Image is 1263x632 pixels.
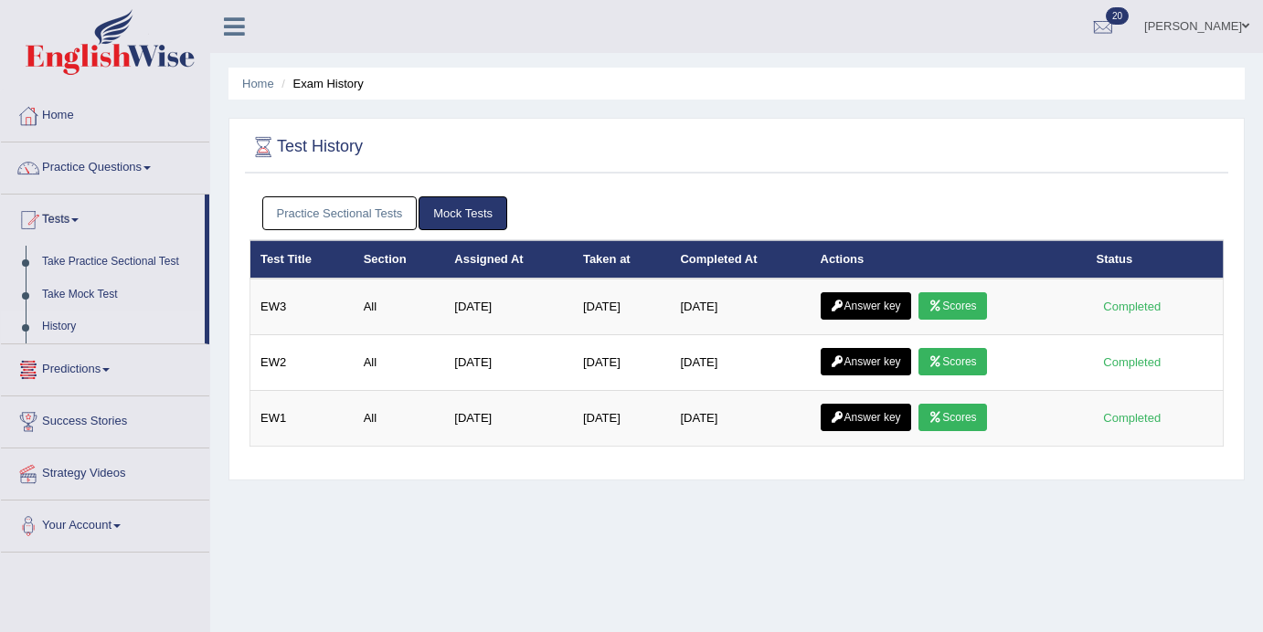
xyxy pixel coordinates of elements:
th: Section [354,240,445,279]
h2: Test History [249,133,363,161]
td: [DATE] [444,279,573,335]
th: Status [1087,240,1224,279]
a: Answer key [821,348,911,375]
a: Home [1,90,209,136]
a: History [34,311,205,343]
td: [DATE] [670,335,810,391]
a: Scores [918,348,986,375]
td: [DATE] [573,279,671,335]
td: [DATE] [444,391,573,447]
div: Completed [1097,297,1168,316]
a: Take Mock Test [34,279,205,311]
a: Answer key [821,404,911,431]
td: All [354,279,445,335]
a: Predictions [1,344,209,390]
a: Scores [918,404,986,431]
th: Completed At [670,240,810,279]
a: Mock Tests [419,196,507,230]
td: [DATE] [670,279,810,335]
th: Assigned At [444,240,573,279]
a: Take Practice Sectional Test [34,246,205,279]
td: [DATE] [444,335,573,391]
a: Practice Questions [1,142,209,188]
td: [DATE] [573,391,671,447]
td: All [354,335,445,391]
th: Test Title [250,240,354,279]
a: Practice Sectional Tests [262,196,418,230]
div: Completed [1097,353,1168,372]
th: Actions [811,240,1087,279]
span: 20 [1106,7,1129,25]
td: EW1 [250,391,354,447]
a: Tests [1,195,205,240]
a: Strategy Videos [1,448,209,494]
a: Answer key [821,292,911,320]
a: Home [242,77,274,90]
a: Scores [918,292,986,320]
li: Exam History [277,75,364,92]
td: [DATE] [670,391,810,447]
td: EW2 [250,335,354,391]
td: [DATE] [573,335,671,391]
th: Taken at [573,240,671,279]
td: EW3 [250,279,354,335]
a: Your Account [1,500,209,546]
a: Success Stories [1,396,209,442]
td: All [354,391,445,447]
div: Completed [1097,408,1168,427]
